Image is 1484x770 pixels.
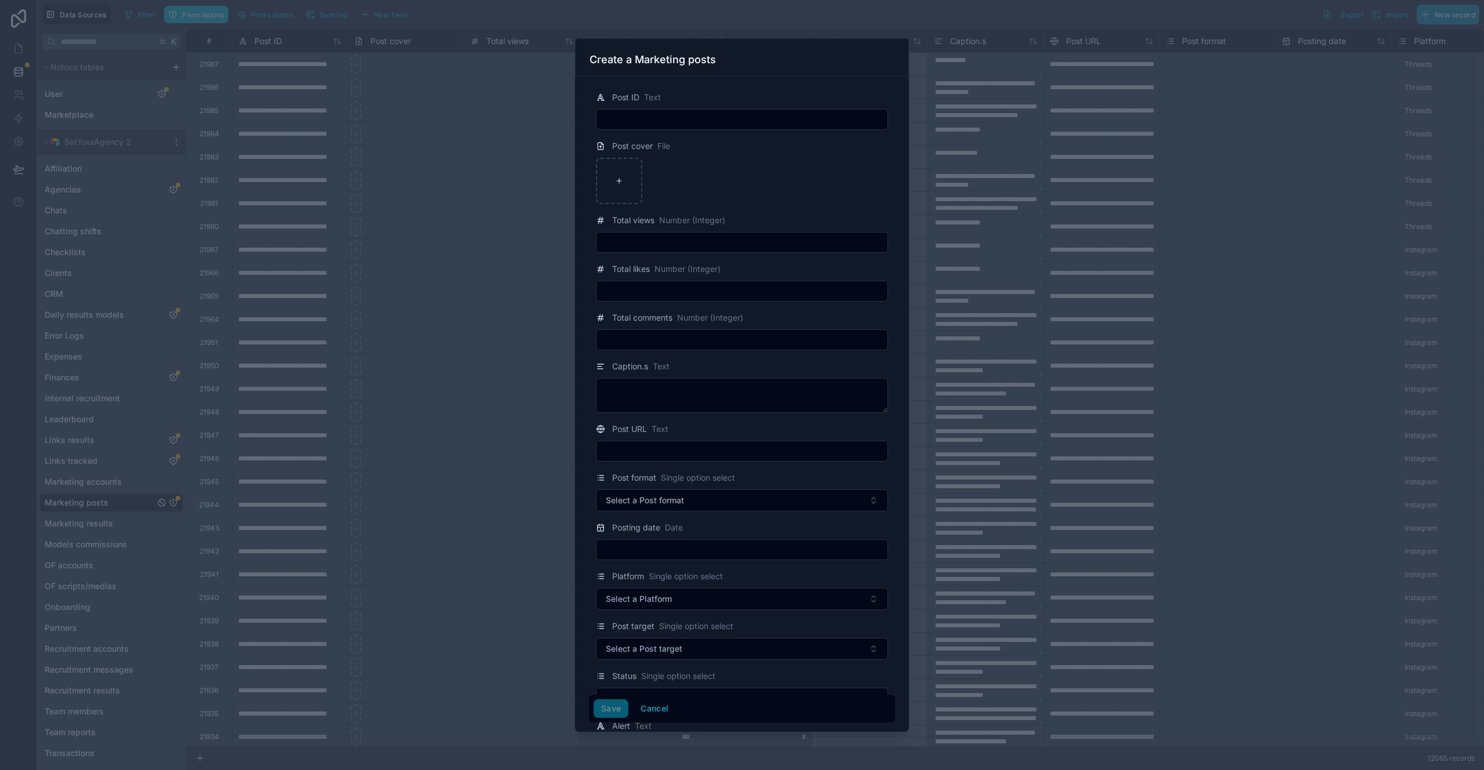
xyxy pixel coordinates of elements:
[612,423,647,435] span: Post URL
[657,140,670,152] span: File
[612,312,672,324] span: Total comments
[612,522,660,533] span: Posting date
[606,643,682,655] span: Select a Post target
[633,699,676,718] button: Cancel
[596,489,888,511] button: Select Button
[677,312,743,324] span: Number (Integer)
[612,263,650,275] span: Total likes
[641,670,715,682] span: Single option select
[590,53,716,67] h3: Create a Marketing posts
[612,670,636,682] span: Status
[606,495,684,506] span: Select a Post format
[654,263,721,275] span: Number (Integer)
[596,588,888,610] button: Select Button
[659,215,725,226] span: Number (Integer)
[653,361,670,372] span: Text
[652,423,668,435] span: Text
[635,720,652,732] span: Text
[612,571,644,582] span: Platform
[612,140,653,152] span: Post cover
[606,693,664,704] span: Select a Status
[612,472,656,484] span: Post format
[665,522,683,533] span: Date
[612,720,630,732] span: Alert
[612,620,654,632] span: Post target
[659,620,733,632] span: Single option select
[612,361,648,372] span: Caption.s
[606,593,672,605] span: Select a Platform
[596,688,888,710] button: Select Button
[661,472,735,484] span: Single option select
[649,571,723,582] span: Single option select
[612,215,654,226] span: Total views
[612,92,639,103] span: Post ID
[644,92,661,103] span: Text
[596,638,888,660] button: Select Button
